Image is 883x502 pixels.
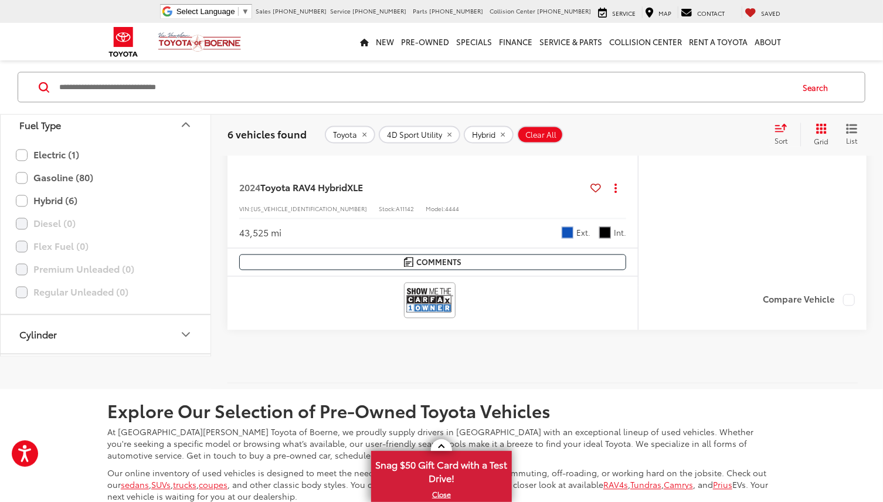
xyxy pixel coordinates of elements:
div: Fuel Type [179,117,193,131]
img: View CARFAX report [406,285,453,316]
span: 4D Sport Utility [387,130,442,140]
a: Contact [678,6,728,18]
button: Clear All [517,126,563,144]
label: Electric (1) [16,145,195,165]
div: 43,525 mi [239,226,281,240]
a: Rent a Toyota [685,23,751,60]
span: Toyota [333,130,357,140]
button: Actions [606,178,626,198]
button: remove Toyota [325,126,375,144]
span: Toyota RAV4 Hybrid [260,181,347,194]
span: Parts [413,6,427,15]
a: SUVs [151,479,171,491]
button: Fuel TypeFuel Type [1,106,212,144]
div: Cylinder [179,327,193,341]
input: Search by Make, Model, or Keyword [58,73,792,101]
span: Collision Center [490,6,535,15]
a: Specials [453,23,495,60]
label: Compare Vehicle [763,294,855,306]
button: CylinderCylinder [1,316,212,354]
span: 4444 [445,205,459,213]
span: Int. [614,228,626,239]
span: Model: [426,205,445,213]
span: Clear All [525,130,556,140]
span: Saved [761,9,780,18]
a: coupes [199,479,227,491]
span: A11142 [396,205,414,213]
button: Grid View [800,123,837,147]
span: Stock: [379,205,396,213]
a: Finance [495,23,536,60]
span: Comments [416,257,461,268]
span: Snag $50 Gift Card with a Test Drive! [372,452,511,488]
span: [PHONE_NUMBER] [537,6,591,15]
img: Comments [404,257,413,267]
span: Ext. [576,228,590,239]
span: Contact [697,9,725,18]
a: My Saved Vehicles [742,6,783,18]
a: Collision Center [606,23,685,60]
span: Blue [562,227,573,239]
span: Service [612,9,636,18]
div: Fuel Type [19,119,61,130]
button: Comments [239,255,626,270]
span: List [846,136,858,146]
a: Select Language​ [176,7,249,16]
span: ​ [238,7,239,16]
span: XLE [347,181,363,194]
span: [PHONE_NUMBER] [273,6,327,15]
span: 2024 [239,181,260,194]
a: Pre-Owned [398,23,453,60]
button: Features [1,355,212,393]
a: Map [642,6,674,18]
span: [PHONE_NUMBER] [429,6,483,15]
p: At [GEOGRAPHIC_DATA][PERSON_NAME] Toyota of Boerne, we proudly supply drivers in [GEOGRAPHIC_DATA... [107,426,776,462]
button: remove Hybrid [464,126,514,144]
span: Map [658,9,671,18]
button: List View [837,123,867,147]
label: Flex Fuel (0) [16,236,195,257]
span: Service [330,6,351,15]
a: Tundras [630,479,661,491]
span: Sort [775,136,787,146]
span: Sales [256,6,271,15]
label: Diesel (0) [16,213,195,234]
span: VIN: [239,205,251,213]
a: Camrys [664,479,693,491]
label: Regular Unleaded (0) [16,282,195,303]
span: [PHONE_NUMBER] [352,6,406,15]
img: Vic Vaughan Toyota of Boerne [158,32,242,52]
a: sedans [121,479,149,491]
a: Service [595,6,639,18]
label: Premium Unleaded (0) [16,259,195,280]
span: ▼ [242,7,249,16]
a: 2024Toyota RAV4 HybridXLE [239,181,586,194]
span: [US_VEHICLE_IDENTIFICATION_NUMBER] [251,205,367,213]
a: RAV4s [603,479,628,491]
h2: Explore Our Selection of Pre-Owned Toyota Vehicles [107,401,776,420]
a: About [751,23,784,60]
div: Cylinder [19,329,57,340]
img: Toyota [101,23,145,61]
button: remove 4D%20Sport%20Utility [379,126,460,144]
a: Service & Parts: Opens in a new tab [536,23,606,60]
span: Hybrid [472,130,495,140]
a: Home [356,23,372,60]
label: Gasoline (80) [16,168,195,188]
button: Search [792,73,845,102]
label: Hybrid (6) [16,191,195,211]
span: Grid [814,137,828,147]
a: New [372,23,398,60]
span: 6 vehicles found [227,127,307,141]
a: trucks [173,479,196,491]
a: Prius [713,479,732,491]
span: dropdown dots [614,184,617,193]
button: Select sort value [769,123,800,147]
span: Black [599,227,611,239]
span: Select Language [176,7,235,16]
